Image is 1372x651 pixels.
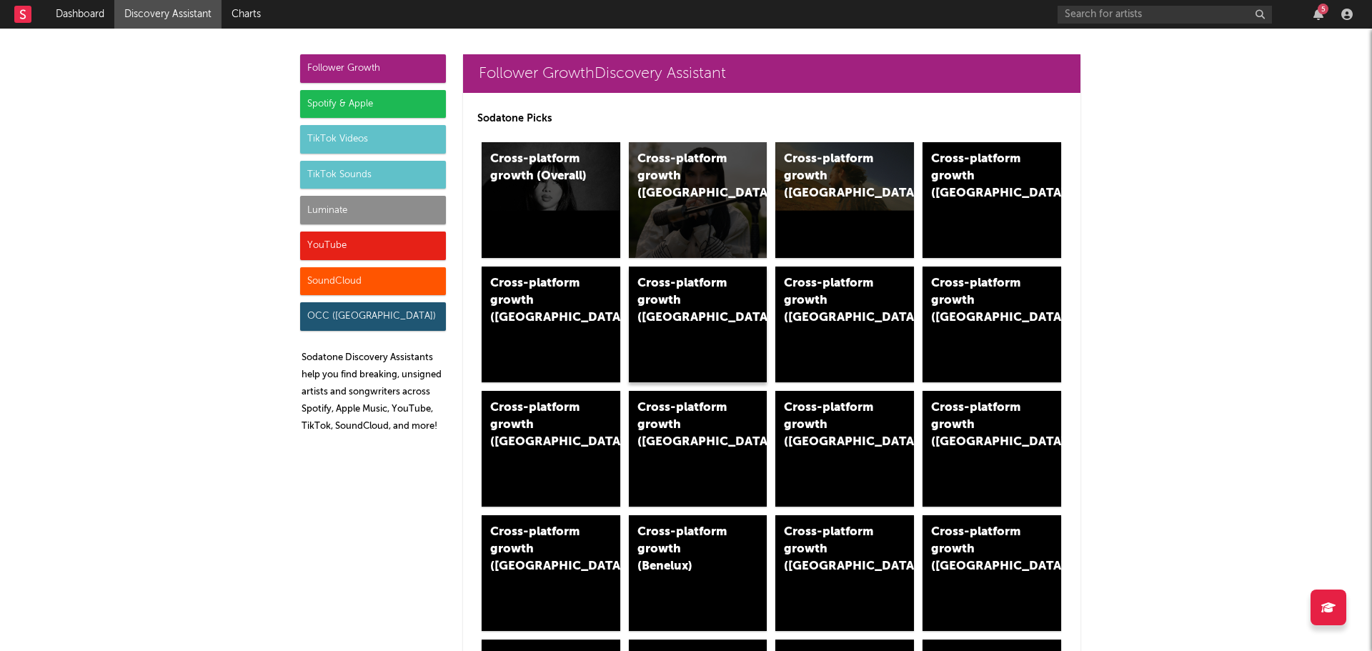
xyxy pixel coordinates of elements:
button: 5 [1313,9,1323,20]
div: Spotify & Apple [300,90,446,119]
div: SoundCloud [300,267,446,296]
div: Cross-platform growth ([GEOGRAPHIC_DATA]) [784,399,881,451]
div: Cross-platform growth ([GEOGRAPHIC_DATA]) [931,275,1028,327]
a: Follower GrowthDiscovery Assistant [463,54,1080,93]
div: Cross-platform growth ([GEOGRAPHIC_DATA]) [490,275,587,327]
div: Cross-platform growth ([GEOGRAPHIC_DATA]) [931,151,1028,202]
a: Cross-platform growth ([GEOGRAPHIC_DATA]) [923,515,1061,631]
a: Cross-platform growth ([GEOGRAPHIC_DATA]) [482,515,620,631]
a: Cross-platform growth ([GEOGRAPHIC_DATA]) [629,267,767,382]
a: Cross-platform growth ([GEOGRAPHIC_DATA]) [482,391,620,507]
div: Cross-platform growth ([GEOGRAPHIC_DATA]) [490,399,587,451]
input: Search for artists [1058,6,1272,24]
a: Cross-platform growth ([GEOGRAPHIC_DATA]/GSA) [775,267,914,382]
p: Sodatone Discovery Assistants help you find breaking, unsigned artists and songwriters across Spo... [302,349,446,435]
a: Cross-platform growth ([GEOGRAPHIC_DATA]) [923,267,1061,382]
div: YouTube [300,232,446,260]
div: Cross-platform growth ([GEOGRAPHIC_DATA]) [637,399,735,451]
div: Cross-platform growth ([GEOGRAPHIC_DATA]) [784,151,881,202]
div: Cross-platform growth ([GEOGRAPHIC_DATA]) [784,524,881,575]
a: Cross-platform growth (Overall) [482,142,620,258]
a: Cross-platform growth ([GEOGRAPHIC_DATA]) [629,142,767,258]
div: Cross-platform growth ([GEOGRAPHIC_DATA]) [931,524,1028,575]
a: Cross-platform growth ([GEOGRAPHIC_DATA]) [775,391,914,507]
div: 5 [1318,4,1328,14]
div: Cross-platform growth (Benelux) [637,524,735,575]
a: Cross-platform growth ([GEOGRAPHIC_DATA]) [775,515,914,631]
a: Cross-platform growth ([GEOGRAPHIC_DATA]) [923,391,1061,507]
div: Cross-platform growth ([GEOGRAPHIC_DATA]/GSA) [784,275,881,327]
div: TikTok Videos [300,125,446,154]
div: TikTok Sounds [300,161,446,189]
a: Cross-platform growth ([GEOGRAPHIC_DATA]) [775,142,914,258]
p: Sodatone Picks [477,110,1066,127]
div: Cross-platform growth ([GEOGRAPHIC_DATA]) [490,524,587,575]
div: Follower Growth [300,54,446,83]
div: Cross-platform growth ([GEOGRAPHIC_DATA]) [637,275,735,327]
div: Cross-platform growth ([GEOGRAPHIC_DATA]) [931,399,1028,451]
a: Cross-platform growth (Benelux) [629,515,767,631]
div: Cross-platform growth ([GEOGRAPHIC_DATA]) [637,151,735,202]
a: Cross-platform growth ([GEOGRAPHIC_DATA]) [629,391,767,507]
a: Cross-platform growth ([GEOGRAPHIC_DATA]) [923,142,1061,258]
div: OCC ([GEOGRAPHIC_DATA]) [300,302,446,331]
div: Cross-platform growth (Overall) [490,151,587,185]
div: Luminate [300,196,446,224]
a: Cross-platform growth ([GEOGRAPHIC_DATA]) [482,267,620,382]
